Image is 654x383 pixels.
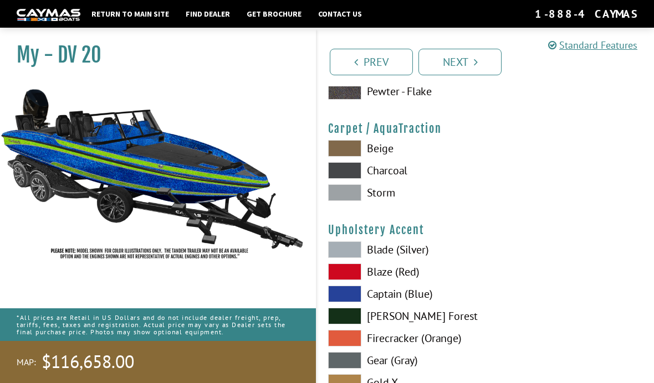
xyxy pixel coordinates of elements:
[328,223,643,237] h4: Upholstery Accent
[42,350,134,374] span: $116,658.00
[17,9,80,20] img: white-logo-c9c8dbefe5ff5ceceb0f0178aa75bf4bb51f6bca0971e226c86eb53dfe498488.png
[327,47,654,75] ul: Pagination
[328,184,474,201] label: Storm
[313,7,367,21] a: Contact Us
[328,241,474,258] label: Blade (Silver)
[328,330,474,346] label: Firecracker (Orange)
[328,162,474,179] label: Charcoal
[330,49,413,75] a: Prev
[17,308,299,341] p: *All prices are Retail in US Dollars and do not include dealer freight, prep, tariffs, fees, taxe...
[548,39,637,51] a: Standard Features
[328,286,474,302] label: Captain (Blue)
[86,7,175,21] a: Return to main site
[535,7,637,21] div: 1-888-4CAYMAS
[328,308,474,324] label: [PERSON_NAME] Forest
[180,7,236,21] a: Find Dealer
[328,83,474,100] label: Pewter - Flake
[17,43,288,68] h1: My - DV 20
[418,49,502,75] a: Next
[328,140,474,157] label: Beige
[328,352,474,369] label: Gear (Gray)
[17,356,36,368] span: MAP:
[328,263,474,280] label: Blaze (Red)
[328,122,643,136] h4: Carpet / AquaTraction
[241,7,307,21] a: Get Brochure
